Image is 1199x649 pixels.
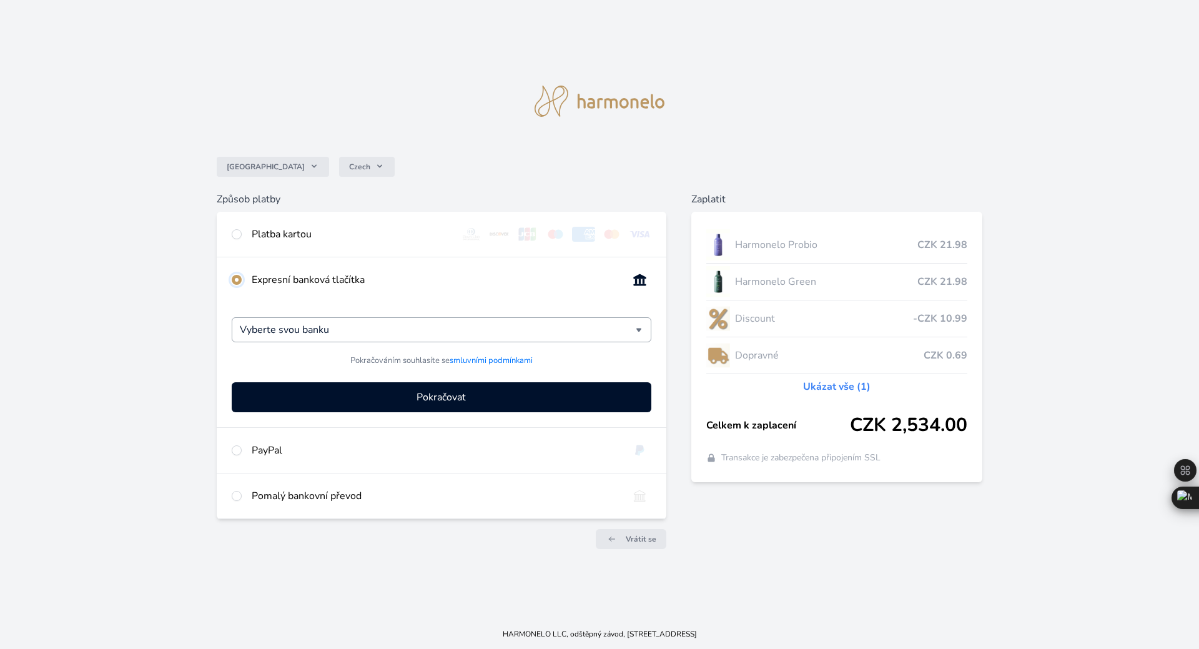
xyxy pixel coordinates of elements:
[735,237,918,252] span: Harmonelo Probio
[572,227,595,242] img: amex.svg
[349,162,370,172] span: Czech
[628,488,651,503] img: bankTransfer_IBAN.svg
[339,157,395,177] button: Czech
[240,322,636,337] input: Hledat...
[706,266,730,297] img: CLEAN_GREEN_se_stinem_x-lo.jpg
[252,272,618,287] div: Expresní banková tlačítka
[850,414,967,437] span: CZK 2,534.00
[626,534,656,544] span: Vrátit se
[691,192,983,207] h6: Zaplatit
[535,86,664,117] img: logo.svg
[735,274,918,289] span: Harmonelo Green
[706,303,730,334] img: discount-lo.png
[488,227,511,242] img: discover.svg
[516,227,539,242] img: jcb.svg
[417,390,466,405] span: Pokračovat
[803,379,871,394] a: Ukázat vše (1)
[600,227,623,242] img: mc.svg
[227,162,305,172] span: [GEOGRAPHIC_DATA]
[628,443,651,458] img: paypal.svg
[596,529,666,549] a: Vrátit se
[217,192,666,207] h6: Způsob platby
[252,227,450,242] div: Platba kartou
[735,348,924,363] span: Dopravné
[706,229,730,260] img: CLEAN_PROBIO_se_stinem_x-lo.jpg
[628,227,651,242] img: visa.svg
[544,227,567,242] img: maestro.svg
[721,452,881,464] span: Transakce je zabezpečena připojením SSL
[628,272,651,287] img: onlineBanking_CZ.svg
[450,355,533,366] a: smluvními podmínkami
[917,237,967,252] span: CZK 21.98
[217,157,329,177] button: [GEOGRAPHIC_DATA]
[252,443,618,458] div: PayPal
[913,311,967,326] span: -CZK 10.99
[735,311,914,326] span: Discount
[350,355,533,367] span: Pokračováním souhlasíte se
[917,274,967,289] span: CZK 21.98
[706,340,730,371] img: delivery-lo.png
[232,382,651,412] button: Pokračovat
[232,317,651,342] div: Vyberte svou banku
[460,227,483,242] img: diners.svg
[924,348,967,363] span: CZK 0.69
[252,488,618,503] div: Pomalý bankovní převod
[706,418,851,433] span: Celkem k zaplacení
